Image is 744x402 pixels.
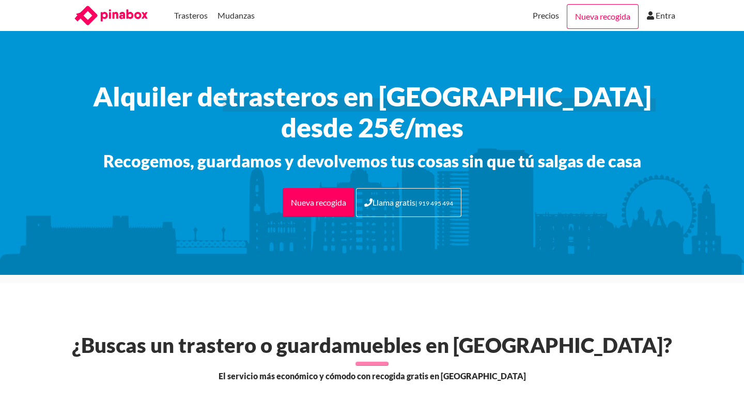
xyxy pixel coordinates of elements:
[283,188,354,217] a: Nueva recogida
[62,151,682,172] h3: Recogemos, guardamos y devolvemos tus cosas sin que tú salgas de casa
[415,199,453,207] small: | 919 495 494
[66,333,678,358] h2: ¿Buscas un trastero o guardamuebles en [GEOGRAPHIC_DATA]?
[356,188,461,217] a: Llama gratis| 919 495 494
[567,4,639,29] a: Nueva recogida
[219,370,526,382] span: El servicio más económico y cómodo con recogida gratis en [GEOGRAPHIC_DATA]
[62,81,682,143] h1: Alquiler de desde 25€/mes
[227,81,652,112] span: trasteros en [GEOGRAPHIC_DATA]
